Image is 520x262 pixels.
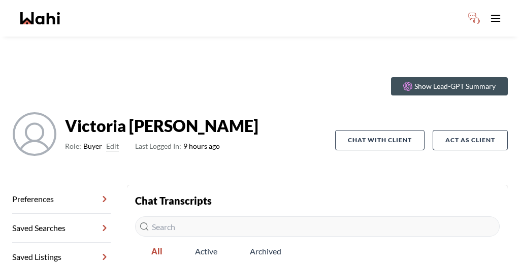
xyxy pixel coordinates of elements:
[433,130,508,150] button: Act as Client
[135,241,179,262] span: All
[135,216,500,237] input: Search
[83,140,102,152] span: Buyer
[65,116,258,136] strong: Victoria [PERSON_NAME]
[12,214,111,243] a: Saved Searches
[20,12,60,24] a: Wahi homepage
[12,185,111,214] a: Preferences
[179,241,234,262] span: Active
[485,8,506,28] button: Toggle open navigation menu
[414,81,496,91] p: Show Lead-GPT Summary
[106,140,119,152] button: Edit
[65,140,81,152] span: Role:
[234,241,298,262] span: Archived
[135,140,220,152] span: 9 hours ago
[135,142,181,150] span: Last Logged In:
[391,77,508,95] button: Show Lead-GPT Summary
[335,130,425,150] button: Chat with client
[135,194,212,207] strong: Chat Transcripts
